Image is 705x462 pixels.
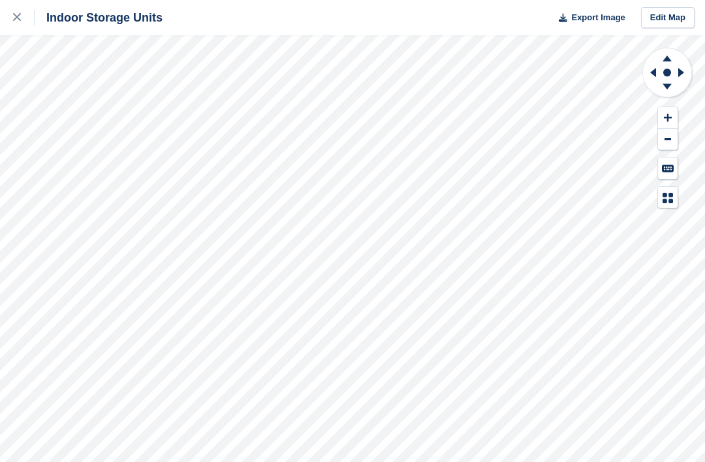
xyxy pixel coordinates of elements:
button: Zoom In [658,107,678,129]
button: Zoom Out [658,129,678,150]
a: Edit Map [641,7,695,29]
button: Keyboard Shortcuts [658,157,678,179]
button: Export Image [551,7,625,29]
div: Indoor Storage Units [35,10,163,25]
span: Export Image [571,11,625,24]
button: Map Legend [658,187,678,208]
